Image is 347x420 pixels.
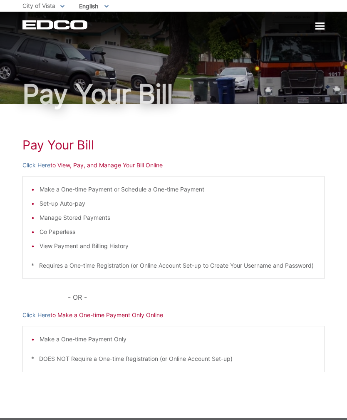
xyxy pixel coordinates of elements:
[22,137,325,152] h1: Pay Your Bill
[22,81,325,107] h1: Pay Your Bill
[40,335,316,344] li: Make a One-time Payment Only
[40,241,316,251] li: View Payment and Billing History
[22,20,89,30] a: EDCD logo. Return to the homepage.
[31,261,316,270] p: * Requires a One-time Registration (or Online Account Set-up to Create Your Username and Password)
[31,354,316,363] p: * DOES NOT Require a One-time Registration (or Online Account Set-up)
[22,311,50,320] a: Click Here
[22,161,50,170] a: Click Here
[40,185,316,194] li: Make a One-time Payment or Schedule a One-time Payment
[40,213,316,222] li: Manage Stored Payments
[68,291,325,303] p: - OR -
[22,2,55,9] span: City of Vista
[40,227,316,236] li: Go Paperless
[40,199,316,208] li: Set-up Auto-pay
[22,161,325,170] p: to View, Pay, and Manage Your Bill Online
[22,311,325,320] p: to Make a One-time Payment Only Online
